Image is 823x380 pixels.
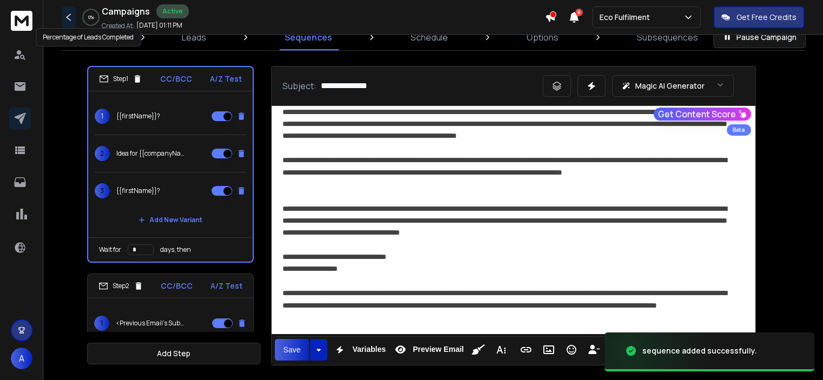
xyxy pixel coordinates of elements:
p: Options [526,31,558,44]
p: Wait for [99,245,121,254]
a: Leads [175,24,213,50]
span: Variables [350,345,388,354]
p: A/Z Test [210,74,242,84]
span: Preview Email [411,345,466,354]
span: 1 [94,316,109,331]
p: {{firstName}}? [116,186,160,195]
a: Sequences [278,24,339,50]
p: Leads [182,31,206,44]
div: Step 2 [98,281,143,291]
button: Add Step [87,343,260,364]
p: Eco Fulfilment [600,12,654,23]
a: Schedule [404,24,455,50]
span: 1 [95,109,110,124]
p: days, then [160,245,191,254]
p: Get Free Credits [736,12,796,23]
p: Subject: [282,79,317,92]
a: Subsequences [630,24,705,50]
span: 2 [95,146,110,161]
button: Magic AI Generator [612,75,734,97]
span: 3 [95,183,110,198]
p: 0 % [88,14,94,21]
p: Idea for {{companyName}} [116,149,186,158]
a: Options [520,24,565,50]
button: A [11,348,32,369]
button: Insert Unsubscribe Link [584,339,604,361]
span: 8 [575,9,583,16]
button: Pause Campaign [713,26,806,48]
p: {{firstName}}? [116,112,160,121]
h1: Campaigns [102,5,150,18]
div: Active [156,4,189,18]
div: sequence added successfully. [642,345,757,356]
p: Schedule [411,31,448,44]
button: Save [275,339,310,361]
p: CC/BCC [161,281,193,291]
p: Subsequences [637,31,698,44]
p: [DATE] 01:11 PM [136,21,182,30]
button: Variables [330,339,388,361]
button: Clean HTML [468,339,489,361]
button: Add New Variant [130,209,211,231]
button: Emoticons [561,339,582,361]
p: Created At: [102,22,134,30]
p: A/Z Test [210,281,242,291]
div: Beta [727,124,751,136]
p: <Previous Email's Subject> [116,319,185,328]
button: More Text [491,339,511,361]
button: Preview Email [390,339,466,361]
button: Insert Link (Ctrl+K) [516,339,536,361]
button: Get Free Credits [714,6,804,28]
li: Step1CC/BCCA/Z Test1{{firstName}}?2Idea for {{companyName}}3{{firstName}}?Add New VariantWait for... [87,66,254,263]
p: Sequences [285,31,332,44]
p: CC/BCC [160,74,192,84]
div: Step 1 [99,74,142,84]
button: Insert Image (Ctrl+P) [538,339,559,361]
p: Magic AI Generator [635,81,705,91]
div: Percentage of Leads Completed [36,28,141,46]
button: Get Content Score [654,108,751,121]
